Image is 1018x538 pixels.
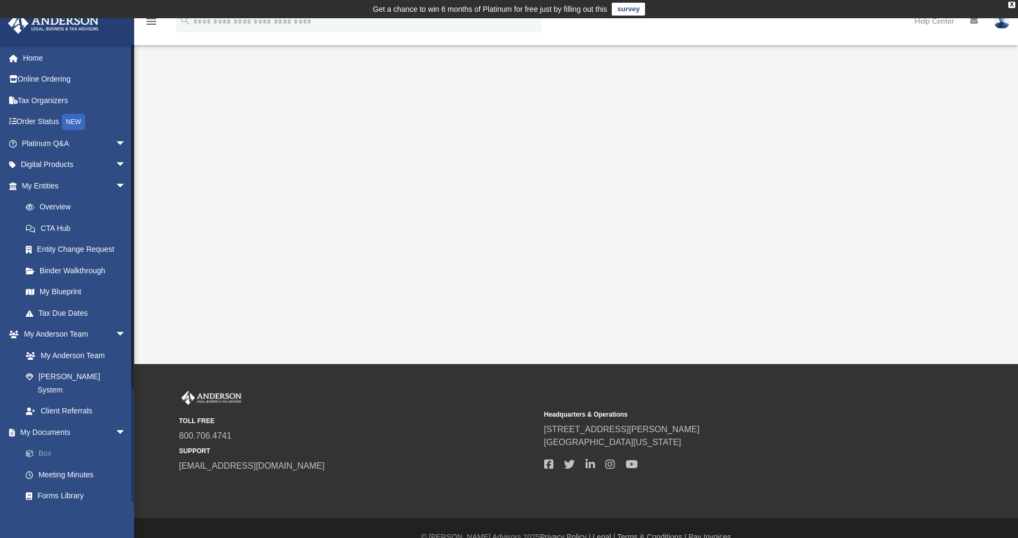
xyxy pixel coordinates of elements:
[8,90,142,111] a: Tax Organizers
[5,13,102,34] img: Anderson Advisors Platinum Portal
[8,324,137,345] a: My Anderson Teamarrow_drop_down
[8,47,142,69] a: Home
[373,3,607,16] div: Get a chance to win 6 months of Platinum for free just by filling out this
[15,443,142,464] a: Box
[544,425,700,434] a: [STREET_ADDRESS][PERSON_NAME]
[179,391,244,405] img: Anderson Advisors Platinum Portal
[8,69,142,90] a: Online Ordering
[15,401,137,422] a: Client Referrals
[15,345,131,366] a: My Anderson Team
[612,3,645,16] a: survey
[8,175,142,197] a: My Entitiesarrow_drop_down
[544,438,682,447] a: [GEOGRAPHIC_DATA][US_STATE]
[179,416,537,426] small: TOLL FREE
[145,15,158,28] i: menu
[145,20,158,28] a: menu
[115,324,137,346] span: arrow_drop_down
[62,114,85,130] div: NEW
[179,461,325,470] a: [EMAIL_ADDRESS][DOMAIN_NAME]
[115,421,137,444] span: arrow_drop_down
[15,485,137,507] a: Forms Library
[15,217,142,239] a: CTA Hub
[179,431,232,440] a: 800.706.4741
[15,239,142,260] a: Entity Change Request
[15,302,142,324] a: Tax Due Dates
[179,446,537,456] small: SUPPORT
[15,464,142,485] a: Meeting Minutes
[115,133,137,155] span: arrow_drop_down
[1008,2,1015,8] div: close
[8,133,142,154] a: Platinum Q&Aarrow_drop_down
[115,175,137,197] span: arrow_drop_down
[8,111,142,133] a: Order StatusNEW
[8,154,142,176] a: Digital Productsarrow_drop_down
[8,421,142,443] a: My Documentsarrow_drop_down
[179,14,191,26] i: search
[544,410,902,419] small: Headquarters & Operations
[994,13,1010,29] img: User Pic
[15,197,142,218] a: Overview
[115,154,137,176] span: arrow_drop_down
[15,366,137,401] a: [PERSON_NAME] System
[15,260,142,281] a: Binder Walkthrough
[15,281,137,303] a: My Blueprint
